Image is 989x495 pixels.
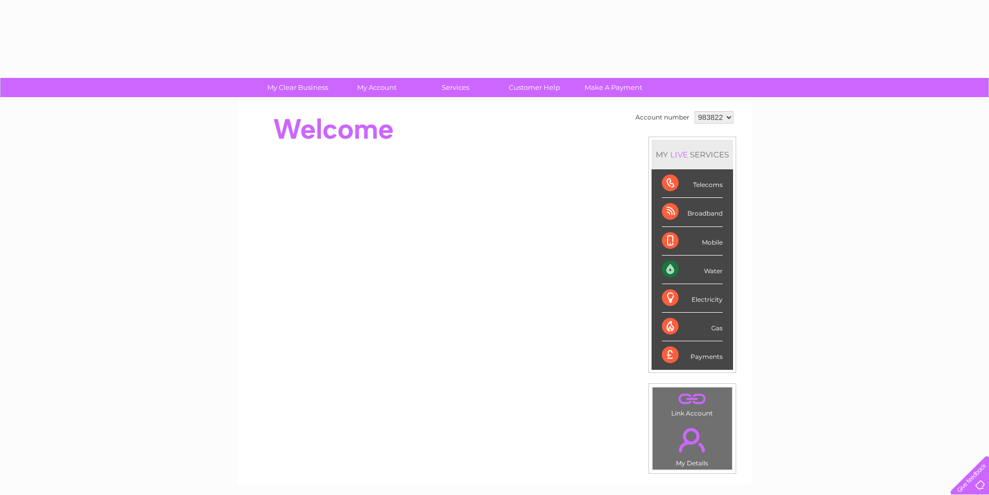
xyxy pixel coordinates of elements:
div: Mobile [662,227,723,256]
a: Customer Help [492,78,577,97]
div: Broadband [662,198,723,226]
td: Link Account [652,387,733,420]
div: Gas [662,313,723,341]
div: Telecoms [662,169,723,198]
a: My Account [334,78,419,97]
div: Payments [662,341,723,369]
td: Account number [633,109,692,126]
div: MY SERVICES [652,140,733,169]
div: Water [662,256,723,284]
a: Services [413,78,498,97]
td: My Details [652,419,733,470]
a: My Clear Business [255,78,341,97]
a: Make A Payment [571,78,656,97]
a: . [655,390,729,408]
div: Electricity [662,284,723,313]
a: . [655,422,729,458]
div: LIVE [668,150,690,159]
